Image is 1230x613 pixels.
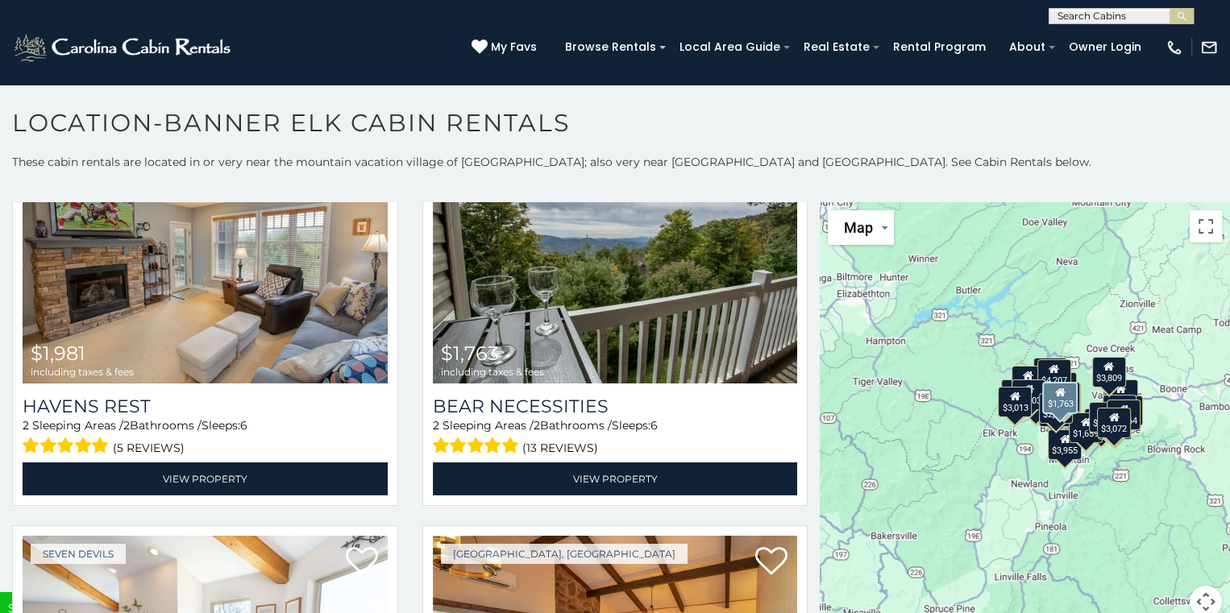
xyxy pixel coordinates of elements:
[433,139,798,383] a: Bear Necessities $1,763 including taxes & fees
[1037,359,1070,390] div: $4,207
[1107,400,1141,430] div: $2,164
[1046,382,1080,412] div: $1,067
[1033,358,1067,388] div: $1,502
[12,31,235,64] img: White-1-2.png
[23,139,388,383] img: Havens Rest
[1103,395,1137,425] div: $6,527
[441,342,499,365] span: $1,763
[23,396,388,417] a: Havens Rest
[1001,35,1053,60] a: About
[113,437,185,458] span: (5 reviews)
[534,418,540,433] span: 2
[844,219,873,236] span: Map
[1097,408,1131,438] div: $3,072
[998,387,1032,417] div: $3,013
[1091,357,1125,387] div: $3,809
[491,39,537,56] span: My Favs
[433,139,798,383] img: Bear Necessities
[472,39,541,56] a: My Favs
[441,544,688,564] a: [GEOGRAPHIC_DATA], [GEOGRAPHIC_DATA]
[650,418,658,433] span: 6
[755,545,787,579] a: Add to favorites
[433,462,798,495] a: View Property
[23,462,388,495] a: View Property
[796,35,878,60] a: Real Estate
[31,544,126,564] a: Seven Devils
[23,417,388,458] div: Sleeping Areas / Bathrooms / Sleeps:
[433,396,798,417] a: Bear Necessities
[346,545,378,579] a: Add to favorites
[671,35,788,60] a: Local Area Guide
[1088,402,1122,433] div: $3,658
[433,418,439,433] span: 2
[240,418,247,433] span: 6
[123,418,130,433] span: 2
[828,210,894,245] button: Change map style
[1190,210,1222,242] button: Toggle fullscreen view
[1042,382,1078,414] div: $1,763
[433,417,798,458] div: Sleeping Areas / Bathrooms / Sleeps:
[1200,39,1218,56] img: mail-regular-white.png
[23,418,29,433] span: 2
[31,342,85,365] span: $1,981
[31,367,134,377] span: including taxes & fees
[1048,429,1082,460] div: $3,955
[1039,393,1073,424] div: $2,226
[1069,412,1103,443] div: $1,659
[557,35,664,60] a: Browse Rentals
[441,367,544,377] span: including taxes & fees
[885,35,994,60] a: Rental Program
[1103,379,1137,410] div: $2,700
[1166,39,1183,56] img: phone-regular-white.png
[1011,366,1045,396] div: $7,197
[23,139,388,383] a: Havens Rest $1,981 including taxes & fees
[522,437,598,458] span: (13 reviews)
[1047,389,1081,420] div: $3,619
[1108,396,1142,426] div: $1,981
[1061,35,1149,60] a: Owner Login
[1012,379,1045,410] div: $4,403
